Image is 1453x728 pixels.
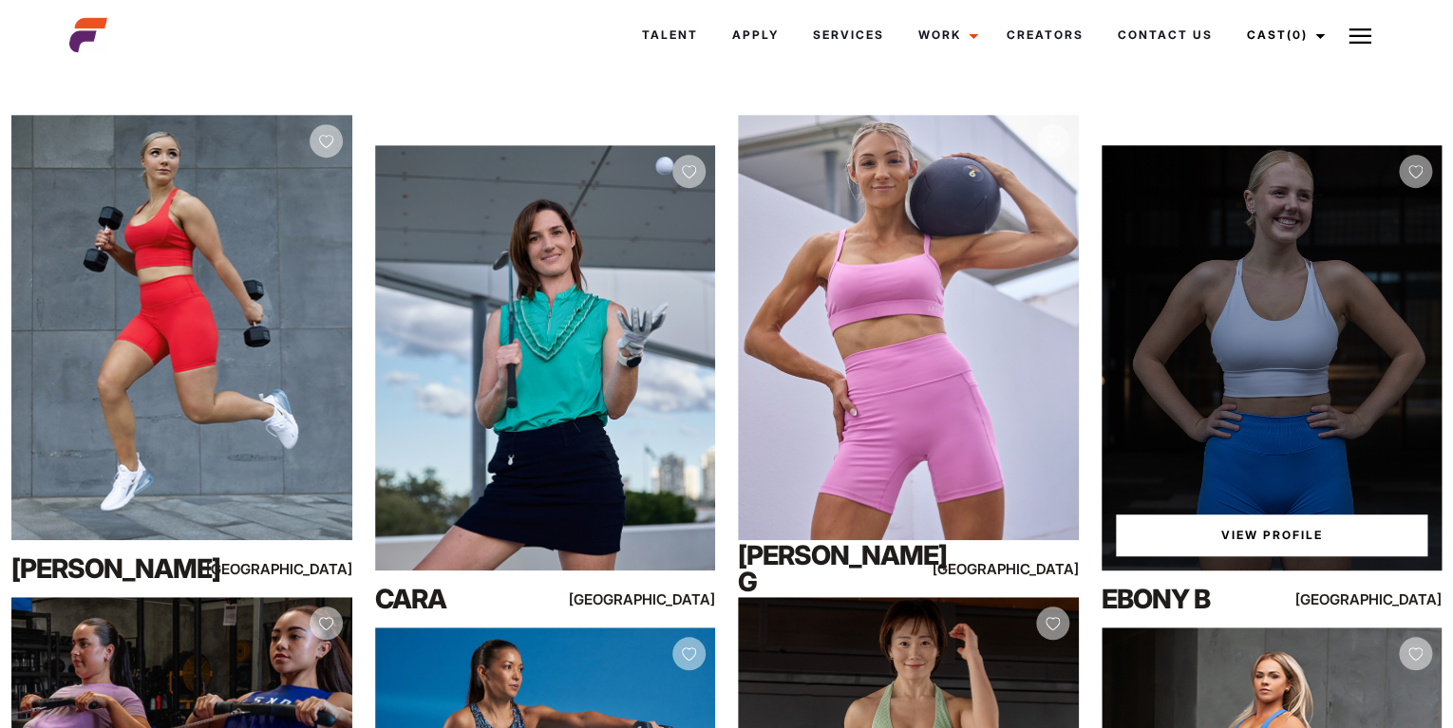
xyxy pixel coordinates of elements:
a: Creators [990,9,1101,61]
a: Contact Us [1101,9,1230,61]
a: Talent [625,9,715,61]
div: [PERSON_NAME] [11,550,216,588]
div: [GEOGRAPHIC_DATA] [613,588,715,611]
div: [GEOGRAPHIC_DATA] [1339,588,1442,611]
img: cropped-aefm-brand-fav-22-square.png [69,16,107,54]
div: [GEOGRAPHIC_DATA] [976,557,1079,581]
a: Work [901,9,990,61]
img: Burger icon [1349,25,1371,47]
a: Apply [715,9,796,61]
div: [GEOGRAPHIC_DATA] [250,557,352,581]
div: [PERSON_NAME] G [738,550,942,588]
div: Cara [375,580,579,618]
a: Cast(0) [1230,9,1336,61]
span: (0) [1287,28,1308,42]
a: View Ebony B'sProfile [1116,514,1428,556]
div: Ebony B [1102,580,1306,618]
a: Services [796,9,901,61]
